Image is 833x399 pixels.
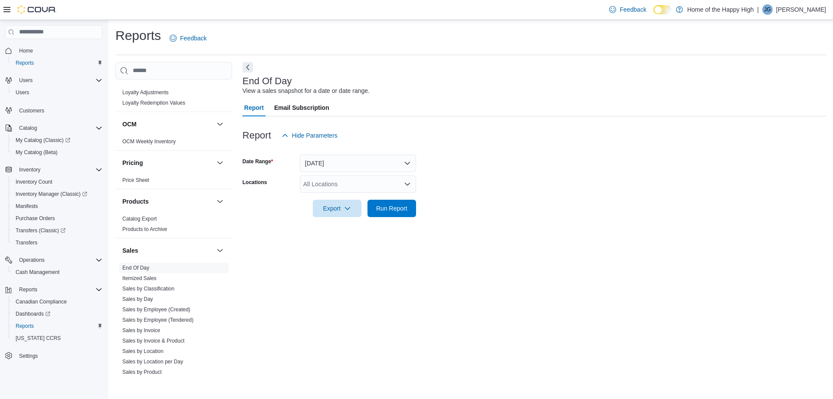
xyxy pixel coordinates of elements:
h3: End Of Day [243,76,292,86]
button: Next [243,62,253,73]
div: View a sales snapshot for a date or date range. [243,86,370,96]
button: Reports [9,57,106,69]
a: Dashboards [9,308,106,320]
span: Transfers (Classic) [16,227,66,234]
span: Feedback [180,34,207,43]
span: Sales by Location per Day [122,358,183,365]
button: Hide Parameters [278,127,341,144]
a: Sales by Classification [122,286,174,292]
h3: OCM [122,120,137,129]
button: Products [122,197,213,206]
button: Inventory [16,165,44,175]
span: Catalog [16,123,102,133]
span: Transfers (Classic) [12,225,102,236]
a: Transfers (Classic) [9,224,106,237]
button: Inventory Count [9,176,106,188]
div: OCM [115,136,232,150]
a: Transfers (Classic) [12,225,69,236]
span: Hide Parameters [292,131,338,140]
a: Reports [12,58,37,68]
span: Email Subscription [274,99,329,116]
button: Manifests [9,200,106,212]
button: Inventory [2,164,106,176]
a: Catalog Export [122,216,157,222]
span: Customers [19,107,44,114]
a: Products to Archive [122,226,167,232]
span: Dashboards [12,309,102,319]
a: [US_STATE] CCRS [12,333,64,343]
span: Users [12,87,102,98]
button: Cash Management [9,266,106,278]
h3: Sales [122,246,138,255]
button: OCM [215,119,225,129]
span: Settings [16,350,102,361]
span: Cash Management [12,267,102,277]
button: [DATE] [300,155,416,172]
span: Cash Management [16,269,59,276]
p: | [757,4,759,15]
a: Sales by Product [122,369,162,375]
button: Users [2,74,106,86]
span: Purchase Orders [12,213,102,224]
span: Sales by Invoice & Product [122,337,184,344]
span: Manifests [16,203,38,210]
button: Reports [9,320,106,332]
span: Operations [19,257,45,264]
button: Products [215,196,225,207]
a: Sales by Location per Day [122,359,183,365]
button: Run Report [367,200,416,217]
span: Products to Archive [122,226,167,233]
span: Sales by Employee (Created) [122,306,190,313]
a: Sales by Day [122,296,153,302]
button: Home [2,44,106,57]
span: Transfers [12,237,102,248]
span: Reports [12,321,102,331]
button: Settings [2,350,106,362]
span: Price Sheet [122,177,149,184]
a: Loyalty Adjustments [122,89,169,96]
button: Reports [2,284,106,296]
label: Locations [243,179,267,186]
button: OCM [122,120,213,129]
span: Dashboards [16,310,50,317]
button: Open list of options [404,181,411,188]
button: [US_STATE] CCRS [9,332,106,344]
a: Dashboards [12,309,54,319]
span: Export [318,200,356,217]
button: Transfers [9,237,106,249]
a: Price Sheet [122,177,149,183]
button: Export [313,200,361,217]
span: Inventory Manager (Classic) [16,191,87,198]
a: OCM Weekly Inventory [122,138,176,145]
button: My Catalog (Beta) [9,146,106,158]
a: Sales by Employee (Tendered) [122,317,193,323]
a: My Catalog (Classic) [12,135,74,145]
button: Customers [2,104,106,116]
a: My Catalog (Classic) [9,134,106,146]
span: Purchase Orders [16,215,55,222]
button: Users [16,75,36,86]
span: Run Report [376,204,407,213]
a: Sales by Invoice & Product [122,338,184,344]
div: Pricing [115,175,232,189]
button: Sales [215,245,225,256]
a: Itemized Sales [122,275,157,281]
a: Purchase Orders [12,213,59,224]
span: Canadian Compliance [12,297,102,307]
span: Catalog Export [122,215,157,222]
span: Sales by Classification [122,285,174,292]
span: My Catalog (Classic) [16,137,70,144]
a: Cash Management [12,267,63,277]
button: Catalog [16,123,40,133]
a: Feedback [606,1,649,18]
h3: Products [122,197,149,206]
span: Home [16,45,102,56]
button: Pricing [215,158,225,168]
span: Settings [19,353,38,359]
h1: Reports [115,27,161,44]
img: Cova [17,5,56,14]
button: Loyalty [215,70,225,80]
